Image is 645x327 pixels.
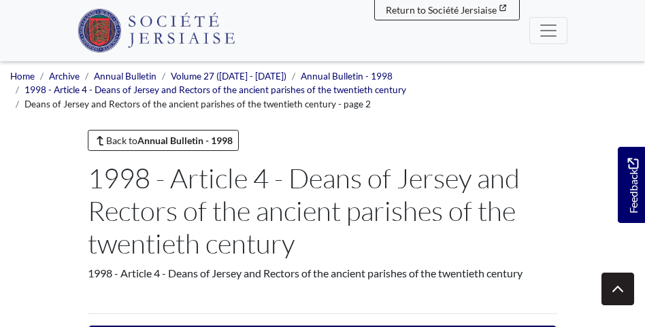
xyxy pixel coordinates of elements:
[78,9,235,52] img: Société Jersiaise
[601,273,634,305] button: Scroll to top
[625,158,641,213] span: Feedback
[538,20,559,41] span: Menu
[88,130,239,151] a: Back toAnnual Bulletin - 1998
[301,71,393,82] a: Annual Bulletin - 1998
[24,99,371,109] span: Deans of Jersey and Rectors of the ancient parishes of the twentieth century - page 2
[49,71,80,82] a: Archive
[386,4,497,16] span: Return to Société Jersiaise
[137,135,233,146] strong: Annual Bulletin - 1998
[94,71,156,82] a: Annual Bulletin
[171,71,286,82] a: Volume 27 ([DATE] - [DATE])
[10,71,35,82] a: Home
[618,147,645,223] a: Would you like to provide feedback?
[24,84,406,95] a: 1998 - Article 4 - Deans of Jersey and Rectors of the ancient parishes of the twentieth century
[88,162,557,260] h1: 1998 - Article 4 - Deans of Jersey and Rectors of the ancient parishes of the twentieth century
[529,17,567,44] button: Menu
[78,5,235,56] a: Société Jersiaise logo
[88,265,557,281] div: 1998 - Article 4 - Deans of Jersey and Rectors of the ancient parishes of the twentieth century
